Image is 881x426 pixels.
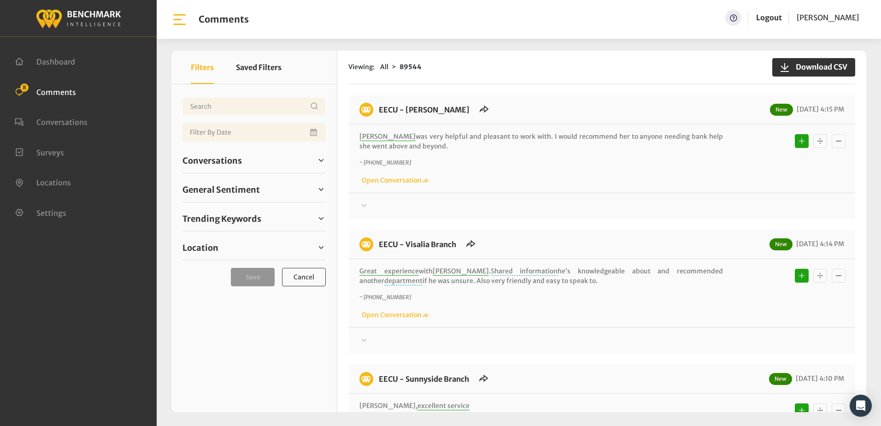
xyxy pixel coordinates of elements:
img: benchmark [359,372,373,386]
a: Locations [15,177,71,186]
span: 8 [20,83,29,92]
span: [DATE] 4:15 PM [794,105,844,113]
a: Settings [15,207,66,217]
input: Date range input field [182,123,326,142]
span: [PERSON_NAME] [359,132,416,141]
span: Download CSV [790,61,847,72]
button: Filters [191,51,214,84]
a: EECU - [PERSON_NAME] [379,105,470,114]
img: bar [171,12,188,28]
span: New [769,238,793,250]
button: Download CSV [772,58,855,77]
span: Conversations [182,154,242,167]
span: Surveys [36,148,64,157]
a: General Sentiment [182,183,326,196]
span: Conversations [36,118,88,127]
span: Location [182,242,218,254]
a: Logout [756,13,782,22]
a: Open Conversation [359,311,429,319]
h1: Comments [199,14,249,25]
a: Logout [756,10,782,26]
span: Dashboard [36,57,75,66]
a: Location [182,241,326,254]
span: Trending Keywords [182,213,261,225]
i: ~ [PHONE_NUMBER] [359,159,411,166]
span: [PERSON_NAME] [433,267,489,276]
img: benchmark [35,7,121,30]
span: Viewing: [348,62,375,72]
a: Dashboard [15,56,75,65]
span: excellent service [417,402,470,410]
button: Cancel [282,268,326,286]
a: EECU - Visalia Branch [379,240,456,249]
button: Open Calendar [308,123,320,142]
i: ~ [PHONE_NUMBER] [359,294,411,301]
div: Basic example [793,266,848,285]
input: Username [182,97,326,116]
p: was very helpful and pleasant to work with. I would recommend her to anyone needing bank help she... [359,132,723,151]
span: [PERSON_NAME] [797,13,859,22]
span: Shared information [491,267,558,276]
a: Comments 8 [15,87,76,96]
div: Basic example [793,132,848,150]
p: [PERSON_NAME], [359,401,723,411]
strong: 89544 [399,63,422,71]
a: Open Conversation [359,176,429,184]
img: benchmark [359,103,373,117]
img: benchmark [359,237,373,251]
span: Settings [36,208,66,217]
span: General Sentiment [182,183,260,196]
a: EECU - Sunnyside Branch [379,374,469,384]
a: Trending Keywords [182,212,326,225]
button: Saved Filters [236,51,282,84]
h6: EECU - Selma Branch [373,103,475,117]
span: New [769,373,792,385]
a: Conversations [15,117,88,126]
div: Basic example [793,401,848,420]
span: [DATE] 4:14 PM [794,240,844,248]
h6: EECU - Sunnyside Branch [373,372,475,386]
div: Open Intercom Messenger [850,395,872,417]
p: with . he’s knowledgeable about and recommended another if he was unsure. Also very friendly and ... [359,266,723,286]
span: department [384,277,423,285]
a: Surveys [15,147,64,156]
span: New [770,104,793,116]
span: Great experience [359,267,419,276]
span: [DATE] 4:10 PM [793,374,844,383]
span: All [380,63,388,71]
h6: EECU - Visalia Branch [373,237,462,251]
span: Locations [36,178,71,187]
a: Conversations [182,154,326,167]
span: Comments [36,87,76,96]
a: [PERSON_NAME] [797,10,859,26]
